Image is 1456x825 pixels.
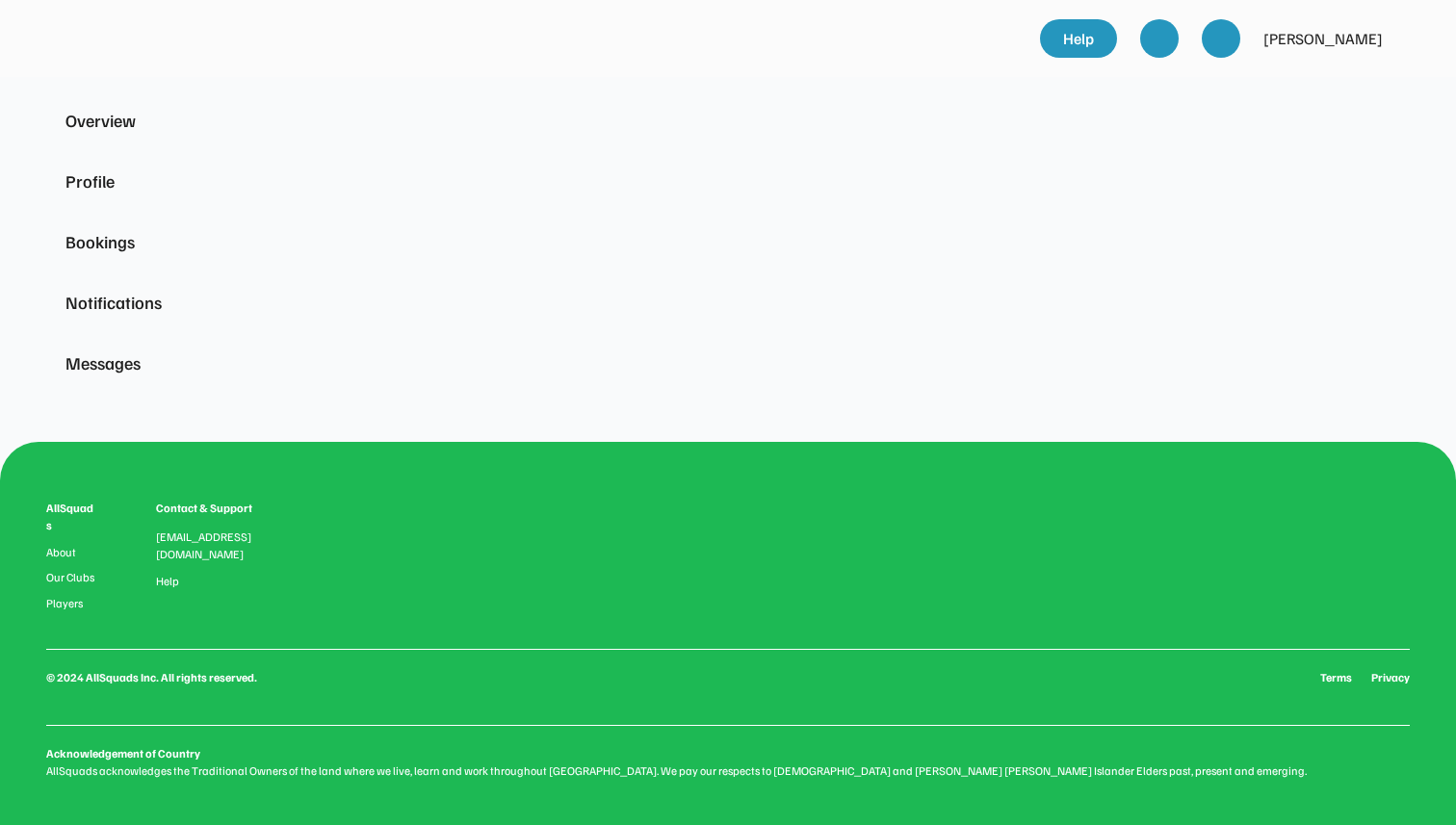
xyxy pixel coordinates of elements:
[1263,27,1383,50] div: [PERSON_NAME]
[1394,19,1433,58] img: yH5BAEAAAAALAAAAAABAAEAAAIBRAA7
[46,597,98,610] a: Players
[156,500,275,517] div: Contact & Support
[65,168,173,194] div: Profile
[35,172,54,192] img: yH5BAEAAAAALAAAAAABAAEAAAIBRAA7
[35,112,54,131] img: yH5BAEAAAAALAAAAAABAAEAAAIBRAA7
[1150,29,1169,48] img: yH5BAEAAAAALAAAAAABAAEAAAIBRAA7
[46,745,200,762] div: Acknowledgement of Country
[1320,669,1352,686] a: Terms
[1040,19,1117,58] a: Help
[185,354,204,374] img: yH5BAEAAAAALAAAAAABAAEAAAIBRAA7
[46,669,257,686] div: © 2024 AllSquads Inc. All rights reserved.
[1269,500,1410,528] img: yH5BAEAAAAALAAAAAABAAEAAAIBRAA7
[65,350,173,376] div: Messages
[1371,669,1410,686] a: Privacy
[46,546,98,559] a: About
[46,500,98,534] div: AllSquads
[185,112,204,131] img: yH5BAEAAAAALAAAAAABAAEAAAIBRAA7
[65,229,173,255] div: Bookings
[35,294,54,313] img: yH5BAEAAAAALAAAAAABAAEAAAIBRAA7
[156,575,179,588] a: Help
[185,294,204,313] img: yH5BAEAAAAALAAAAAABAAEAAAIBRAA7
[65,290,173,316] div: Notifications
[156,529,275,563] div: [EMAIL_ADDRESS][DOMAIN_NAME]
[27,19,220,56] img: yH5BAEAAAAALAAAAAABAAEAAAIBRAA7
[185,233,204,252] img: yH5BAEAAAAALAAAAAABAAEAAAIBRAA7
[1211,29,1231,48] img: yH5BAEAAAAALAAAAAABAAEAAAIBRAA7
[1387,551,1410,574] img: yH5BAEAAAAALAAAAAABAAEAAAIBRAA7
[1325,551,1348,574] img: yH5BAEAAAAALAAAAAABAAEAAAIBRAA7
[65,108,173,134] div: Overview
[46,762,1410,780] div: AllSquads acknowledges the Traditional Owners of the land where we live, learn and work throughou...
[35,233,54,252] img: yH5BAEAAAAALAAAAAABAAEAAAIBRAA7
[185,172,204,192] img: yH5BAEAAAAALAAAAAABAAEAAAIBRAA7
[35,354,54,374] img: yH5BAEAAAAALAAAAAABAAEAAAIBRAA7
[1356,551,1379,574] img: yH5BAEAAAAALAAAAAABAAEAAAIBRAA7
[46,571,98,584] a: Our Clubs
